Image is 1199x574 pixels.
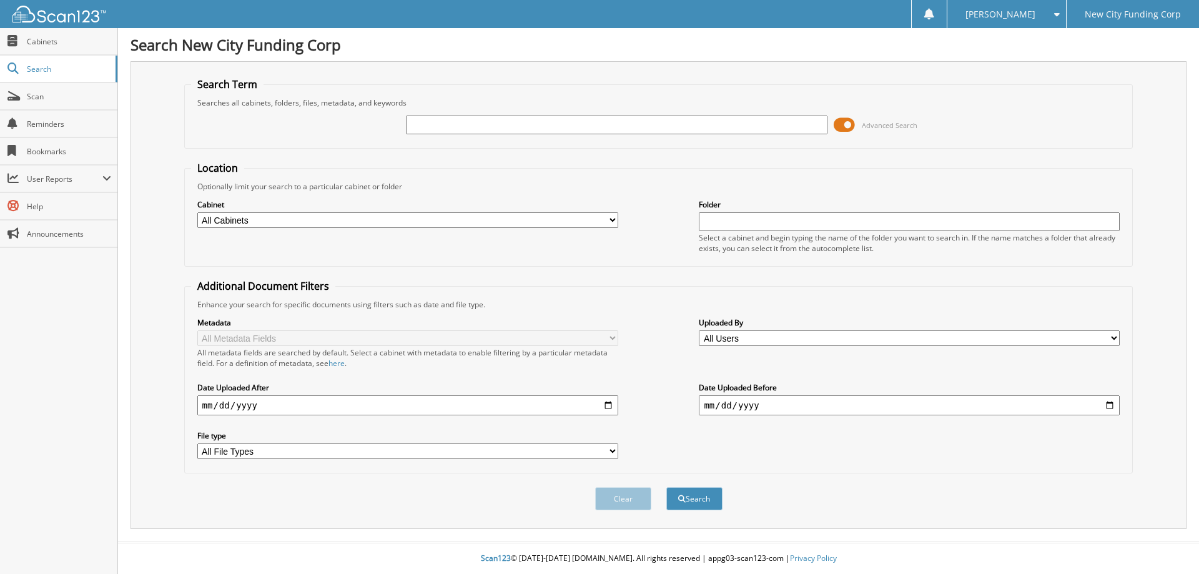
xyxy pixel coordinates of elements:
[197,430,618,441] label: File type
[862,121,917,130] span: Advanced Search
[27,119,111,129] span: Reminders
[197,395,618,415] input: start
[481,553,511,563] span: Scan123
[191,97,1127,108] div: Searches all cabinets, folders, files, metadata, and keywords
[965,11,1035,18] span: [PERSON_NAME]
[27,174,102,184] span: User Reports
[699,317,1120,328] label: Uploaded By
[118,543,1199,574] div: © [DATE]-[DATE] [DOMAIN_NAME]. All rights reserved | appg03-scan123-com |
[699,199,1120,210] label: Folder
[191,161,244,175] legend: Location
[197,382,618,393] label: Date Uploaded After
[191,279,335,293] legend: Additional Document Filters
[191,77,264,91] legend: Search Term
[27,146,111,157] span: Bookmarks
[12,6,106,22] img: scan123-logo-white.svg
[131,34,1187,55] h1: Search New City Funding Corp
[27,201,111,212] span: Help
[191,299,1127,310] div: Enhance your search for specific documents using filters such as date and file type.
[27,91,111,102] span: Scan
[27,229,111,239] span: Announcements
[699,382,1120,393] label: Date Uploaded Before
[191,181,1127,192] div: Optionally limit your search to a particular cabinet or folder
[790,553,837,563] a: Privacy Policy
[699,232,1120,254] div: Select a cabinet and begin typing the name of the folder you want to search in. If the name match...
[197,347,618,369] div: All metadata fields are searched by default. Select a cabinet with metadata to enable filtering b...
[197,199,618,210] label: Cabinet
[1085,11,1181,18] span: New City Funding Corp
[699,395,1120,415] input: end
[197,317,618,328] label: Metadata
[666,487,723,510] button: Search
[595,487,651,510] button: Clear
[27,64,109,74] span: Search
[328,358,345,369] a: here
[27,36,111,47] span: Cabinets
